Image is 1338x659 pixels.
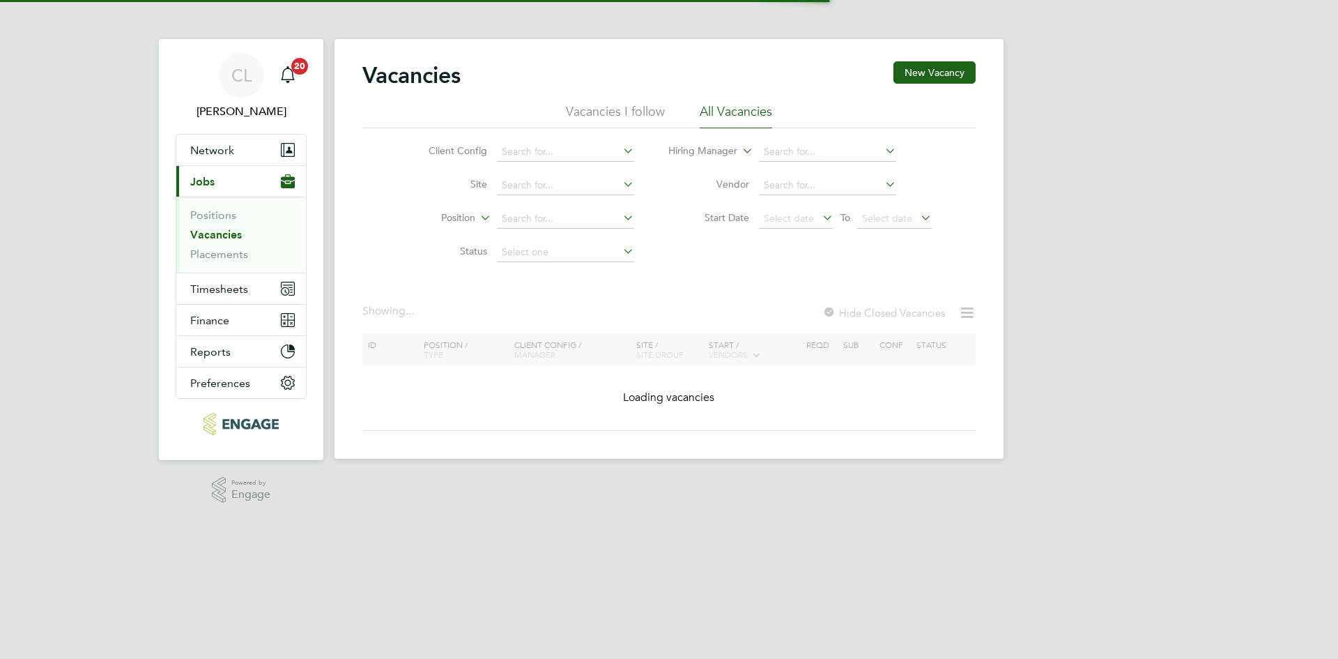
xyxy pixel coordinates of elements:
[176,368,306,398] button: Preferences
[497,209,634,229] input: Search for...
[669,178,749,190] label: Vendor
[190,209,236,222] a: Positions
[759,142,896,162] input: Search for...
[893,61,976,84] button: New Vacancy
[497,243,634,262] input: Select one
[407,144,487,157] label: Client Config
[203,413,278,435] img: protechltd-logo-retina.png
[176,273,306,304] button: Timesheets
[176,413,307,435] a: Go to home page
[700,103,772,128] li: All Vacancies
[176,135,306,165] button: Network
[190,314,229,327] span: Finance
[759,176,896,195] input: Search for...
[190,175,215,188] span: Jobs
[566,103,665,128] li: Vacancies I follow
[822,306,945,319] label: Hide Closed Vacancies
[190,282,248,296] span: Timesheets
[291,58,308,75] span: 20
[190,345,231,358] span: Reports
[657,144,737,158] label: Hiring Manager
[176,103,307,120] span: Chloe Lyons
[190,377,250,390] span: Preferences
[497,142,634,162] input: Search for...
[212,477,271,503] a: Powered byEngage
[231,477,270,489] span: Powered by
[497,176,634,195] input: Search for...
[395,211,475,225] label: Position
[231,489,270,501] span: Engage
[407,245,487,257] label: Status
[407,178,487,190] label: Site
[176,336,306,367] button: Reports
[190,228,242,241] a: Vacancies
[362,304,417,319] div: Showing
[231,66,252,84] span: CL
[190,144,234,157] span: Network
[176,197,306,273] div: Jobs
[836,209,854,227] span: To
[176,53,307,120] a: CL[PERSON_NAME]
[764,212,814,225] span: Select date
[362,61,461,89] h2: Vacancies
[406,304,414,318] span: ...
[862,212,912,225] span: Select date
[274,53,302,98] a: 20
[176,166,306,197] button: Jobs
[176,305,306,335] button: Finance
[159,39,323,460] nav: Main navigation
[669,211,749,224] label: Start Date
[190,248,248,261] a: Placements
